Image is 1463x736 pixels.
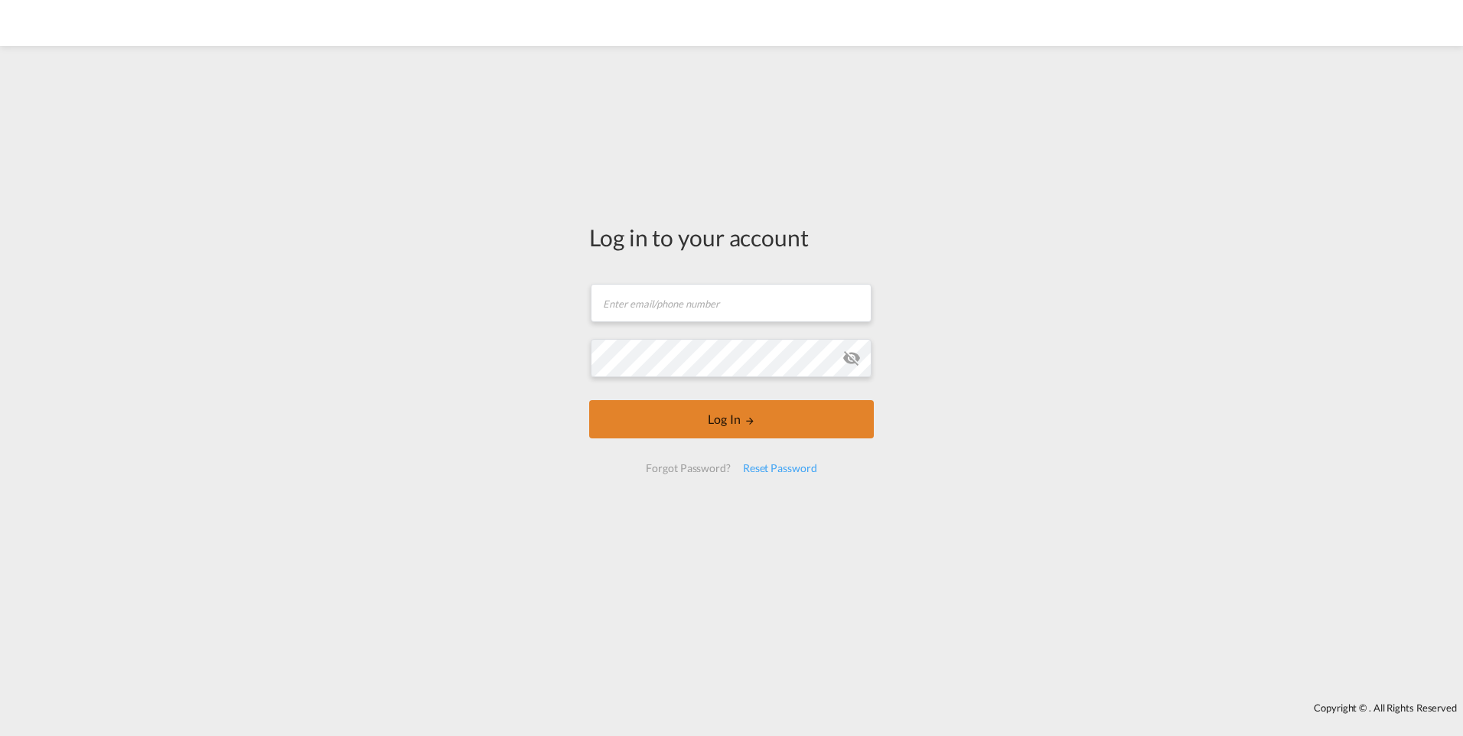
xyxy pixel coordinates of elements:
[842,349,861,367] md-icon: icon-eye-off
[640,454,736,482] div: Forgot Password?
[589,400,874,438] button: LOGIN
[737,454,823,482] div: Reset Password
[589,221,874,253] div: Log in to your account
[591,284,872,322] input: Enter email/phone number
